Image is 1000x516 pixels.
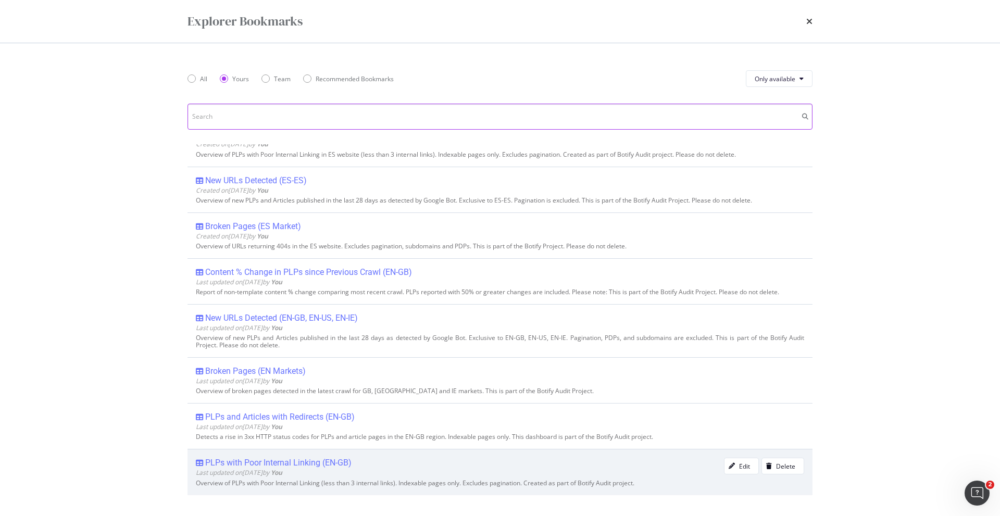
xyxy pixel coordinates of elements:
[205,221,301,232] div: Broken Pages (ES Market)
[205,412,355,422] div: PLPs and Articles with Redirects (EN-GB)
[776,462,795,471] div: Delete
[965,481,990,506] iframe: Intercom live chat
[196,186,268,195] span: Created on [DATE] by
[986,481,994,489] span: 2
[196,480,804,487] div: Overview of PLPs with Poor Internal Linking (less than 3 internal links). Indexable pages only. E...
[257,186,268,195] b: You
[196,334,804,349] div: Overview of new PLPs and Articles published in the last 28 days as detected by Google Bot. Exclus...
[205,313,358,323] div: New URLs Detected (EN-GB, EN-US, EN-IE)
[316,74,394,83] div: Recommended Bookmarks
[257,140,268,148] b: You
[196,243,804,250] div: Overview of URLs returning 404s in the ES website. Excludes pagination, subdomains and PDPs. This...
[196,140,268,148] span: Created on [DATE] by
[271,278,282,286] b: You
[746,70,813,87] button: Only available
[205,458,352,468] div: PLPs with Poor Internal Linking (EN-GB)
[196,278,282,286] span: Last updated on [DATE] by
[761,458,804,474] button: Delete
[196,376,282,385] span: Last updated on [DATE] by
[205,366,306,376] div: Broken Pages (EN Markets)
[274,74,291,83] div: Team
[261,74,291,83] div: Team
[257,232,268,241] b: You
[205,175,307,186] div: New URLs Detected (ES-ES)
[196,323,282,332] span: Last updated on [DATE] by
[187,104,813,130] input: Search
[271,422,282,431] b: You
[196,468,282,477] span: Last updated on [DATE] by
[271,468,282,477] b: You
[196,387,804,395] div: Overview of broken pages detected in the latest crawl for GB, [GEOGRAPHIC_DATA] and IE markets. T...
[724,458,759,474] button: Edit
[271,323,282,332] b: You
[196,232,268,241] span: Created on [DATE] by
[196,288,804,296] div: Report of non-template content % change comparing most recent crawl. PLPs reported with 50% or gr...
[196,197,804,204] div: Overview of new PLPs and Articles published in the last 28 days as detected by Google Bot. Exclus...
[232,74,249,83] div: Yours
[806,12,813,30] div: times
[200,74,207,83] div: All
[205,267,412,278] div: Content % Change in PLPs since Previous Crawl (EN-GB)
[271,376,282,385] b: You
[196,151,804,158] div: Overview of PLPs with Poor Internal Linking in ES website (less than 3 internal links). Indexable...
[196,422,282,431] span: Last updated on [DATE] by
[303,74,394,83] div: Recommended Bookmarks
[187,74,207,83] div: All
[755,74,795,83] span: Only available
[220,74,249,83] div: Yours
[739,462,750,471] div: Edit
[187,12,303,30] div: Explorer Bookmarks
[196,433,804,441] div: Detects a rise in 3xx HTTP status codes for PLPs and article pages in the EN-GB region. Indexable...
